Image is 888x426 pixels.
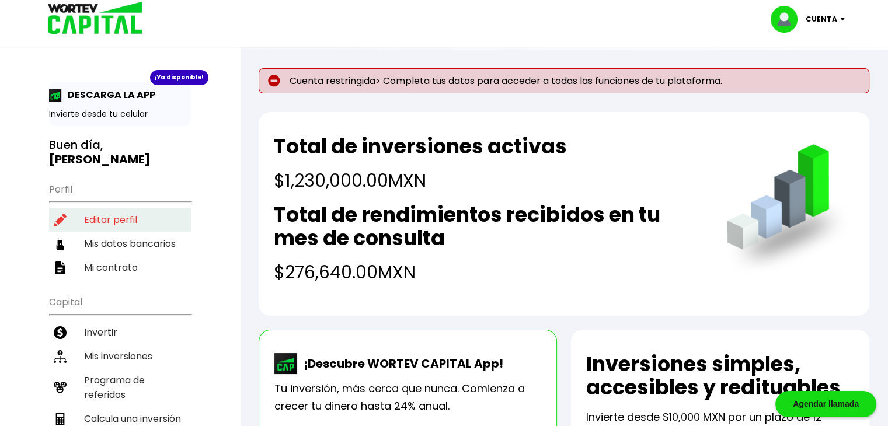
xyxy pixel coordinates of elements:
[274,353,298,374] img: wortev-capital-app-icon
[49,208,191,232] a: Editar perfil
[54,350,67,363] img: inversiones-icon.6695dc30.svg
[54,413,67,425] img: calculadora-icon.17d418c4.svg
[775,391,876,417] div: Agendar llamada
[54,326,67,339] img: invertir-icon.b3b967d7.svg
[274,259,704,285] h4: $276,640.00 MXN
[259,68,869,93] p: Cuenta restringida> Completa tus datos para acceder a todas las funciones de tu plataforma.
[49,344,191,368] a: Mis inversiones
[54,381,67,394] img: recomiendanos-icon.9b8e9327.svg
[49,108,191,120] p: Invierte desde tu celular
[771,6,806,33] img: profile-image
[54,214,67,226] img: editar-icon.952d3147.svg
[268,75,280,87] img: error-circle.027baa21.svg
[49,176,191,280] ul: Perfil
[837,18,853,21] img: icon-down
[298,355,503,372] p: ¡Descubre WORTEV CAPITAL App!
[274,380,541,415] p: Tu inversión, más cerca que nunca. Comienza a crecer tu dinero hasta 24% anual.
[150,70,208,85] div: ¡Ya disponible!
[586,352,854,399] h2: Inversiones simples, accesibles y redituables
[49,138,191,167] h3: Buen día,
[49,256,191,280] a: Mi contrato
[62,88,155,102] p: DESCARGA LA APP
[806,11,837,28] p: Cuenta
[274,203,704,250] h2: Total de rendimientos recibidos en tu mes de consulta
[49,368,191,407] a: Programa de referidos
[54,238,67,250] img: datos-icon.10cf9172.svg
[49,320,191,344] a: Invertir
[722,144,854,277] img: grafica.516fef24.png
[49,89,62,102] img: app-icon
[54,261,67,274] img: contrato-icon.f2db500c.svg
[49,151,151,167] b: [PERSON_NAME]
[274,167,567,194] h4: $1,230,000.00 MXN
[274,135,567,158] h2: Total de inversiones activas
[49,232,191,256] a: Mis datos bancarios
